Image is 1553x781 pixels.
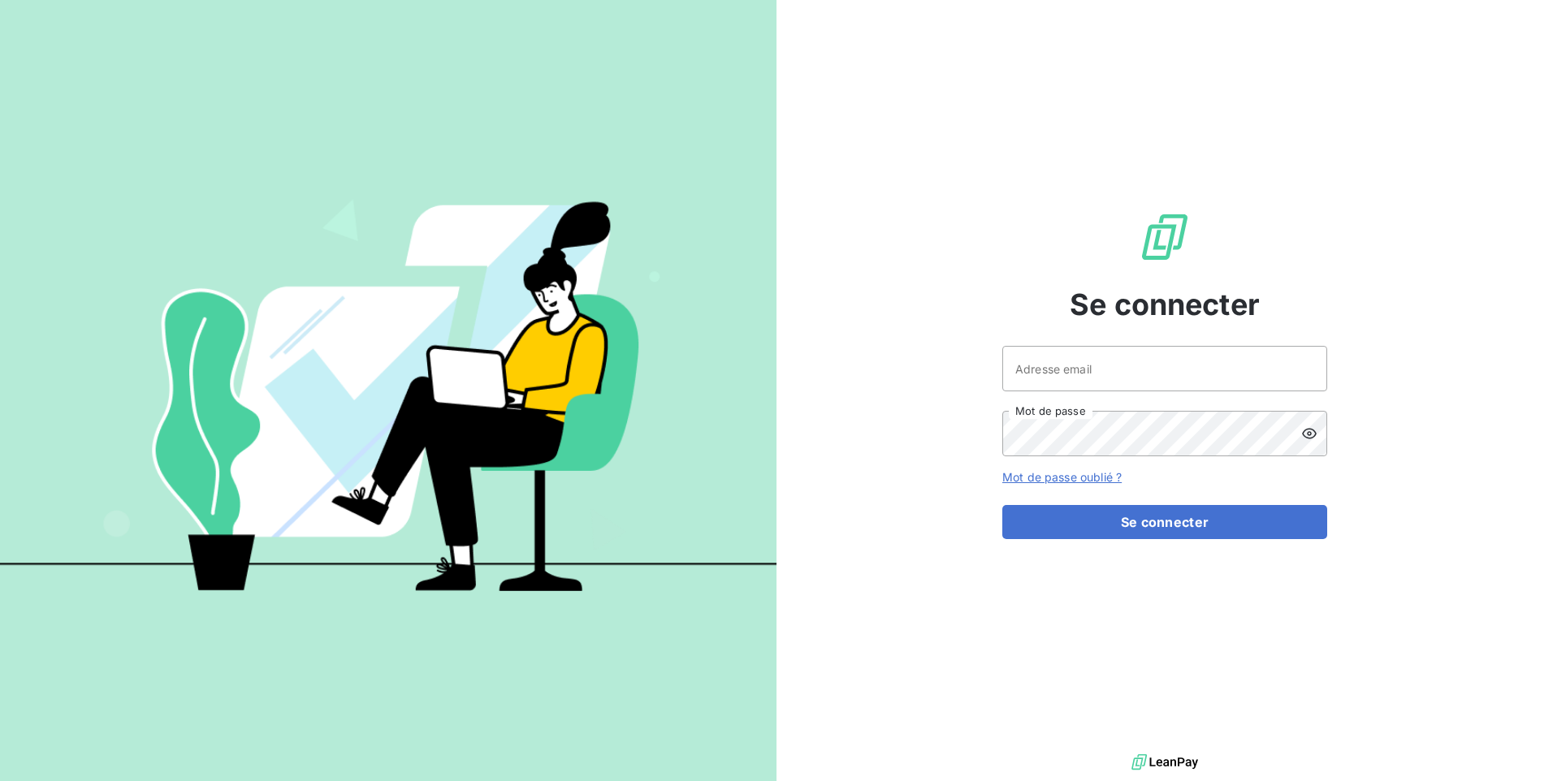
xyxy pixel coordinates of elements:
[1002,505,1327,539] button: Se connecter
[1002,470,1122,484] a: Mot de passe oublié ?
[1139,211,1191,263] img: Logo LeanPay
[1131,750,1198,775] img: logo
[1002,346,1327,391] input: placeholder
[1070,283,1260,326] span: Se connecter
